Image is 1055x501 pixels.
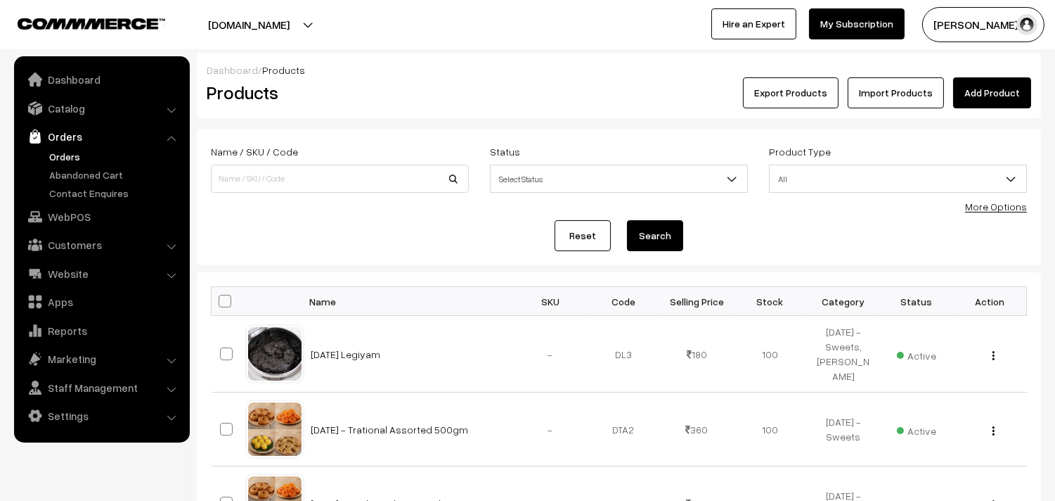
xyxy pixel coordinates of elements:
[18,375,185,400] a: Staff Management
[770,167,1026,191] span: All
[587,287,660,316] th: Code
[660,393,733,467] td: 360
[965,201,1027,213] a: More Options
[46,149,185,164] a: Orders
[807,393,880,467] td: [DATE] - Sweets
[211,165,469,193] input: Name / SKU / Code
[207,82,467,103] h2: Products
[490,144,520,159] label: Status
[587,316,660,393] td: DL3
[18,67,185,92] a: Dashboard
[514,393,587,467] td: -
[660,287,733,316] th: Selling Price
[733,287,806,316] th: Stock
[18,318,185,343] a: Reports
[733,393,806,467] td: 100
[953,287,1026,316] th: Action
[897,420,936,438] span: Active
[46,186,185,201] a: Contact Enquires
[262,64,305,76] span: Products
[660,316,733,393] td: 180
[18,232,185,258] a: Customers
[807,287,880,316] th: Category
[733,316,806,393] td: 100
[711,8,796,39] a: Hire an Expert
[211,144,298,159] label: Name / SKU / Code
[769,144,831,159] label: Product Type
[992,426,995,436] img: Menu
[159,7,339,42] button: [DOMAIN_NAME]
[18,204,185,229] a: WebPOS
[18,18,165,29] img: COMMMERCE
[992,351,995,360] img: Menu
[18,289,185,315] a: Apps
[743,77,839,108] button: Export Products
[555,220,611,251] a: Reset
[953,77,1031,108] a: Add Product
[18,403,185,429] a: Settings
[514,287,587,316] th: SKU
[490,165,748,193] span: Select Status
[18,346,185,372] a: Marketing
[769,165,1027,193] span: All
[848,77,944,108] a: Import Products
[807,316,880,393] td: [DATE] - Sweets, [PERSON_NAME]
[311,348,381,360] a: [DATE] Legiyam
[897,345,936,363] span: Active
[922,7,1044,42] button: [PERSON_NAME] s…
[303,287,514,316] th: Name
[207,64,258,76] a: Dashboard
[18,124,185,149] a: Orders
[1016,14,1037,35] img: user
[207,63,1031,77] div: /
[587,393,660,467] td: DTA2
[18,261,185,286] a: Website
[809,8,905,39] a: My Subscription
[18,96,185,121] a: Catalog
[880,287,953,316] th: Status
[514,316,587,393] td: -
[311,424,469,436] a: [DATE] - Trational Assorted 500gm
[627,220,683,251] button: Search
[18,14,141,31] a: COMMMERCE
[46,167,185,182] a: Abandoned Cart
[491,167,747,191] span: Select Status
